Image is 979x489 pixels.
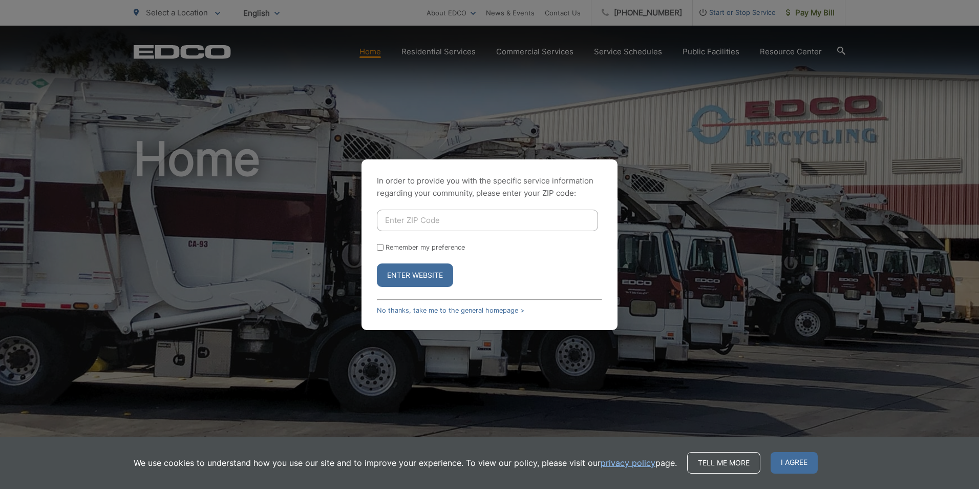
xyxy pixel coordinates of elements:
input: Enter ZIP Code [377,210,598,231]
p: We use cookies to understand how you use our site and to improve your experience. To view our pol... [134,457,677,469]
label: Remember my preference [386,243,465,251]
a: privacy policy [601,457,655,469]
a: No thanks, take me to the general homepage > [377,307,524,314]
p: In order to provide you with the specific service information regarding your community, please en... [377,175,602,199]
span: I agree [771,452,818,474]
button: Enter Website [377,263,453,287]
a: Tell me more [687,452,760,474]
